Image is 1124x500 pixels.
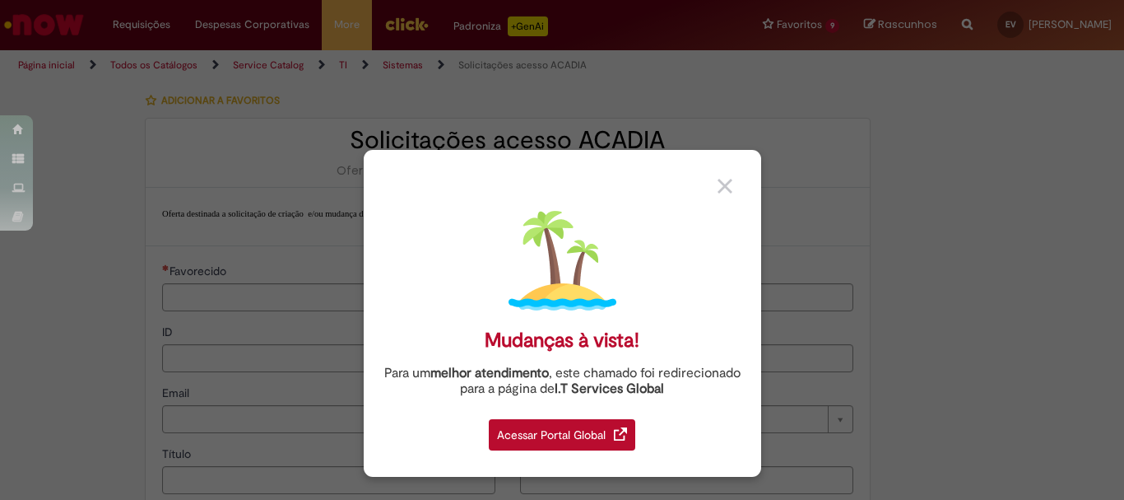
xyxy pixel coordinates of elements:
[489,410,635,451] a: Acessar Portal Global
[614,428,627,441] img: redirect_link.png
[485,329,639,353] div: Mudanças à vista!
[489,419,635,451] div: Acessar Portal Global
[555,371,664,397] a: I.T Services Global
[376,366,749,397] div: Para um , este chamado foi redirecionado para a página de
[509,207,616,315] img: island.png
[430,365,549,381] strong: melhor atendimento
[718,179,732,194] img: close_button_grey.png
